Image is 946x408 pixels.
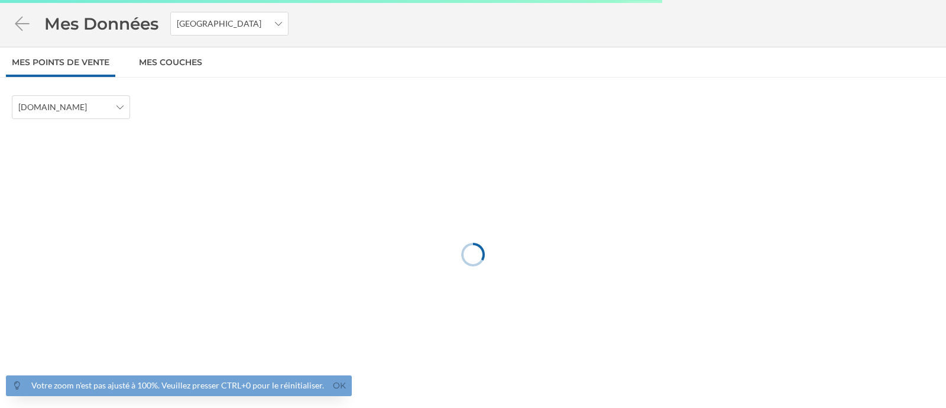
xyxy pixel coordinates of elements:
[330,379,349,393] a: Ok
[177,18,261,30] span: [GEOGRAPHIC_DATA]
[44,12,158,35] span: Mes Données
[18,101,87,113] span: [DOMAIN_NAME]
[31,380,324,391] div: Votre zoom n'est pas ajusté à 100%. Veuillez presser CTRL+0 pour le réinitialiser.
[6,47,115,77] a: Mes points de vente
[133,47,208,77] a: Mes Couches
